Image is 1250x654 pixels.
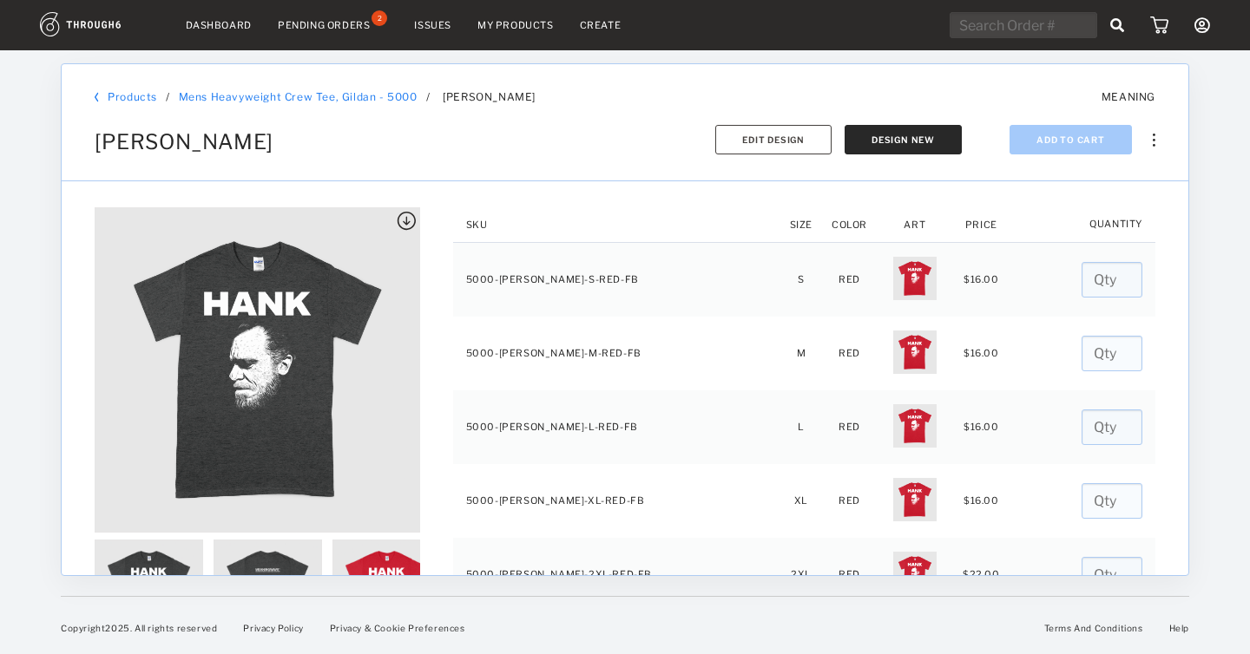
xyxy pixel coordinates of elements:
[1010,125,1132,154] button: Add To Cart
[332,540,441,648] img: 3584_Thumb_df9d263837af4b2dad0bceb194bc03b3-584-.png
[1150,16,1168,34] img: icon_cart.dab5cea1.svg
[1082,557,1142,592] input: Qty
[580,19,622,31] a: Create
[1082,262,1142,298] input: Qty
[40,12,160,36] img: logo.1c10ca64.svg
[782,390,820,464] td: L
[1082,336,1142,371] input: Qty
[820,538,879,611] td: RED
[453,464,782,538] td: 5000-[PERSON_NAME]-XL-RED-FB
[186,19,252,31] a: Dashboard
[964,347,999,359] span: $ 16.00
[426,90,431,103] span: /
[820,207,879,242] th: Color
[1044,623,1143,633] a: Terms And Conditions
[951,207,1011,242] th: Price
[414,19,451,31] a: Issues
[443,90,536,103] span: [PERSON_NAME]
[893,257,937,300] img: 3584_Thumb_df9d263837af4b2dad0bceb194bc03b3-584-.png
[782,242,820,317] td: S
[397,212,416,231] img: icon_button_download.25f86ee2.svg
[845,125,962,154] button: Design New
[453,390,782,464] td: 5000-[PERSON_NAME]-L-RED-FB
[782,538,820,611] td: 2XL
[782,317,820,390] td: M
[214,540,322,648] img: 2584_Thumb_aa35b9174aa7426db70cfe1e35de012c-584-.png
[108,90,157,103] a: Products
[715,125,832,154] button: Edit Design
[95,540,203,648] img: 1584_Thumb_f75e7975a13848c6a30c2696e85ed222-584-.png
[1153,134,1155,147] img: meatball_vertical.0c7b41df.svg
[963,568,1000,580] span: $ 22.00
[61,623,217,633] span: Copyright 2025 . All rights reserved
[330,623,465,633] a: Privacy & Cookie Preferences
[964,421,999,433] span: $ 16.00
[278,17,388,33] a: Pending Orders2
[893,330,937,374] img: 3584_Thumb_df9d263837af4b2dad0bceb194bc03b3-584-.png
[95,129,273,154] span: [PERSON_NAME]
[453,317,782,390] td: 5000-[PERSON_NAME]-M-RED-FB
[820,242,879,317] td: RED
[243,623,303,633] a: Privacy Policy
[893,478,937,521] img: 3584_Thumb_df9d263837af4b2dad0bceb194bc03b3-584-.png
[878,207,951,242] th: Art
[964,494,999,507] span: $ 16.00
[950,12,1097,38] input: Search Order #
[1082,483,1142,519] input: Qty
[278,19,370,31] div: Pending Orders
[1076,207,1155,222] th: Quantity
[453,242,782,317] td: 5000-[PERSON_NAME]-S-RED-FB
[453,207,782,242] th: SKU
[179,90,418,103] a: Mens Heavyweight Crew Tee, Gildan - 5000
[372,10,387,26] div: 2
[820,317,879,390] td: RED
[820,464,879,538] td: RED
[453,538,782,611] td: 5000-[PERSON_NAME]-2XL-RED-FB
[964,273,999,285] span: $ 16.00
[893,404,937,448] img: 3584_Thumb_df9d263837af4b2dad0bceb194bc03b3-584-.png
[1082,409,1142,445] input: Qty
[95,92,99,102] img: back_bracket.f28aa67b.svg
[742,134,805,145] span: Edit Design
[782,207,820,242] th: Size
[477,19,554,31] a: My Products
[1169,623,1189,633] a: Help
[166,90,170,103] div: /
[782,464,820,538] td: XL
[820,390,879,464] td: RED
[1102,90,1155,103] span: MEANING
[893,552,937,595] img: 3584_Thumb_df9d263837af4b2dad0bceb194bc03b3-584-.png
